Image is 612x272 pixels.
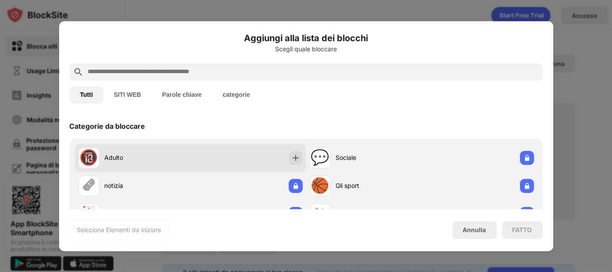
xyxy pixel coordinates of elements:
div: Sociale [336,153,422,162]
div: 🔞 [80,149,98,167]
h6: Aggiungi alla lista dei blocchi [70,32,543,45]
div: notizia [105,181,191,191]
div: Gli sport [336,181,422,191]
div: Scegli quale bloccare [70,46,543,53]
div: 🛍 [313,205,328,223]
div: Seleziona Elementi da iniziare [77,226,162,234]
div: 🗞 [81,177,96,195]
button: categorie [212,86,260,103]
div: FATTO [513,226,532,233]
button: Parole chiave [152,86,212,103]
button: Tutti [70,86,103,103]
img: search.svg [73,67,84,77]
div: Adulto [105,153,191,162]
button: SITI WEB [103,86,152,103]
div: 🃏 [80,205,98,223]
div: Categorie da bloccare [70,122,145,131]
div: 💬 [311,149,329,167]
div: Annulla [463,226,486,234]
div: 🏀 [311,177,329,195]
